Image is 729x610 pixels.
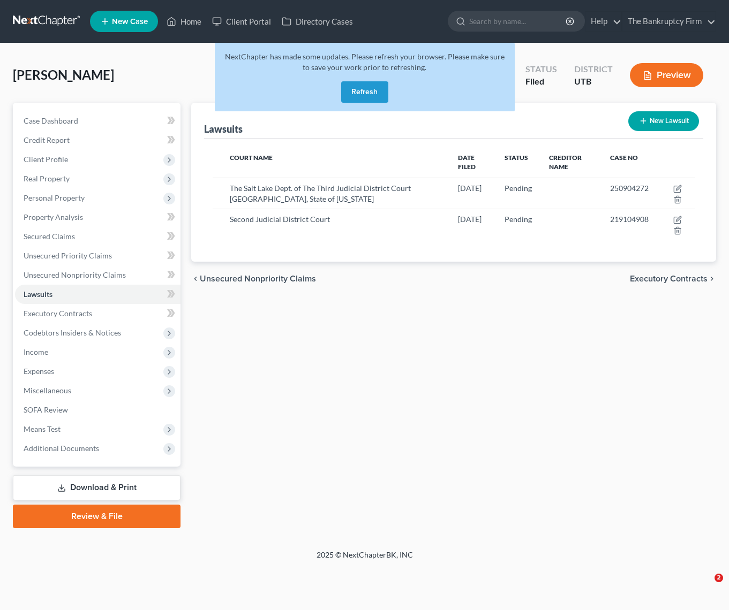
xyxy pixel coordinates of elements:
div: 2025 © NextChapterBK, INC [59,550,670,569]
a: Directory Cases [276,12,358,31]
a: Case Dashboard [15,111,181,131]
a: Help [585,12,621,31]
a: Unsecured Priority Claims [15,246,181,265]
button: Preview [630,63,703,87]
span: NextChapter has made some updates. Please refresh your browser. Please make sure to save your wor... [225,52,505,72]
a: Secured Claims [15,227,181,246]
span: [DATE] [458,215,482,224]
span: 2 [715,574,723,582]
span: Credit Report [24,135,70,144]
span: [DATE] [458,184,482,193]
span: 219104908 [610,215,649,224]
div: UTB [574,75,613,88]
span: Date Filed [458,154,476,171]
a: Credit Report [15,131,181,150]
span: Personal Property [24,193,85,202]
span: [PERSON_NAME] [13,67,114,82]
button: Executory Contracts chevron_right [630,274,716,283]
span: Case No [610,154,638,162]
a: The Bankruptcy Firm [622,12,716,31]
span: Unsecured Nonpriority Claims [24,270,126,279]
a: Property Analysis [15,208,181,227]
span: Pending [505,215,532,224]
span: SOFA Review [24,405,68,414]
span: Client Profile [24,155,68,164]
button: chevron_left Unsecured Nonpriority Claims [191,274,316,283]
div: District [574,63,613,75]
span: New Case [112,18,148,26]
span: Property Analysis [24,212,83,222]
span: Creditor Name [549,154,582,171]
i: chevron_left [191,274,200,283]
span: Pending [505,184,532,193]
span: Miscellaneous [24,386,71,395]
input: Search by name... [469,11,567,31]
span: Income [24,347,48,356]
a: Executory Contracts [15,304,181,323]
a: Download & Print [13,475,181,500]
button: New Lawsuit [628,111,699,131]
a: Lawsuits [15,285,181,304]
div: Filed [525,75,557,88]
a: Unsecured Nonpriority Claims [15,265,181,285]
span: Court Name [230,154,273,162]
span: Second Judicial District Court [230,215,330,224]
span: Case Dashboard [24,116,78,125]
span: Lawsuits [24,289,52,299]
a: Review & File [13,505,181,528]
a: SOFA Review [15,400,181,420]
a: Client Portal [207,12,276,31]
span: Real Property [24,174,70,183]
span: Means Test [24,424,61,433]
span: Executory Contracts [24,309,92,318]
span: Status [505,154,528,162]
div: Lawsuits [204,123,243,135]
span: Unsecured Priority Claims [24,251,112,260]
span: Codebtors Insiders & Notices [24,328,121,337]
span: 250904272 [610,184,649,193]
a: Home [161,12,207,31]
div: Status [525,63,557,75]
span: Additional Documents [24,444,99,453]
span: Executory Contracts [630,274,708,283]
span: Unsecured Nonpriority Claims [200,274,316,283]
i: chevron_right [708,274,716,283]
iframe: Intercom live chat [693,574,718,599]
span: Expenses [24,367,54,376]
button: Refresh [341,81,388,103]
span: Secured Claims [24,232,75,241]
span: The Salt Lake Dept. of The Third Judicial District Court [GEOGRAPHIC_DATA], State of [US_STATE] [230,184,411,203]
